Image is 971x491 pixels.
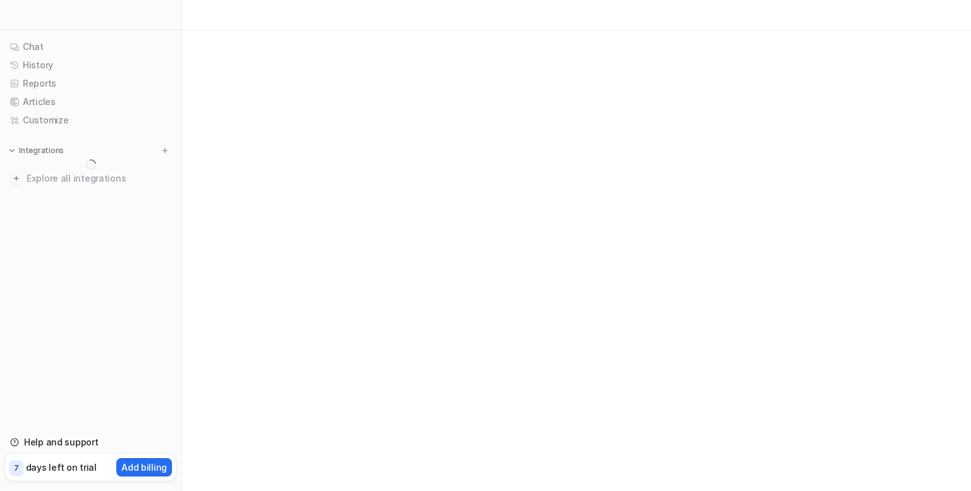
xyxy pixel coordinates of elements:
a: Articles [5,93,176,111]
a: Customize [5,111,176,129]
img: menu_add.svg [161,146,169,155]
p: 7 [14,463,19,474]
a: Explore all integrations [5,170,176,187]
button: Add billing [116,458,172,476]
p: Add billing [121,461,167,474]
a: Reports [5,75,176,92]
p: days left on trial [26,461,97,474]
span: Explore all integrations [27,168,171,189]
img: expand menu [8,146,16,155]
a: Chat [5,38,176,56]
a: History [5,56,176,74]
p: Integrations [19,146,64,156]
a: Help and support [5,433,176,451]
img: explore all integrations [10,172,23,185]
button: Integrations [5,144,68,157]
